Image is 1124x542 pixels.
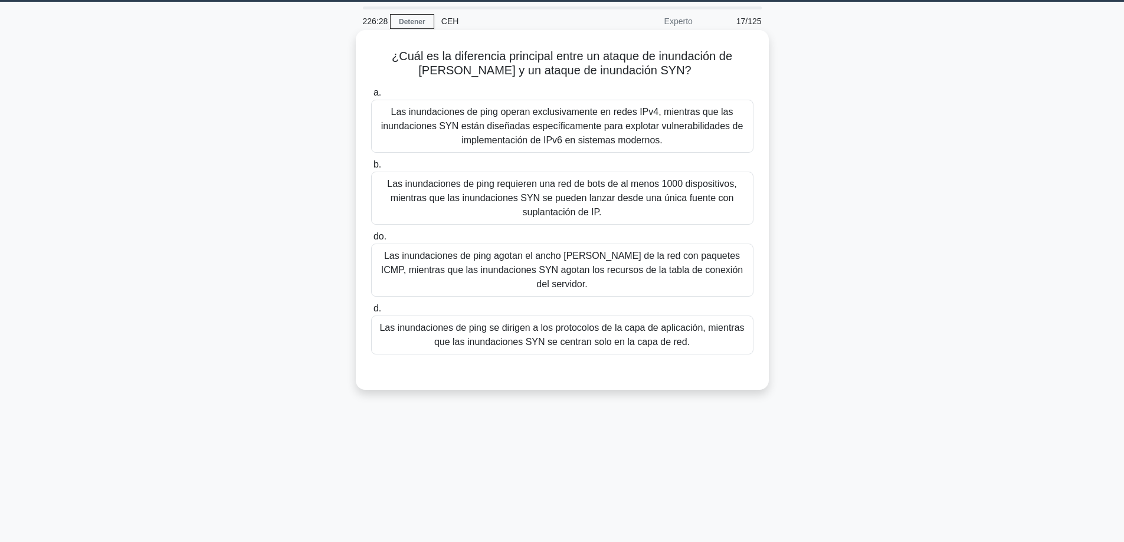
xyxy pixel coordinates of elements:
[399,18,425,26] font: Detener
[441,17,459,26] font: CEH
[736,17,762,26] font: 17/125
[664,17,693,26] font: Experto
[381,107,743,145] font: Las inundaciones de ping operan exclusivamente en redes IPv4, mientras que las inundaciones SYN e...
[373,159,381,169] font: b.
[379,323,744,347] font: Las inundaciones de ping se dirigen a los protocolos de la capa de aplicación, mientras que las i...
[381,251,743,289] font: Las inundaciones de ping agotan el ancho [PERSON_NAME] de la red con paquetes ICMP, mientras que ...
[373,303,381,313] font: d.
[387,179,736,217] font: Las inundaciones de ping requieren una red de bots de al menos 1000 dispositivos, mientras que la...
[373,231,386,241] font: do.
[373,87,381,97] font: a.
[390,14,434,29] a: Detener
[363,17,388,26] font: 226:28
[392,50,732,77] font: ¿Cuál es la diferencia principal entre un ataque de inundación de [PERSON_NAME] y un ataque de in...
